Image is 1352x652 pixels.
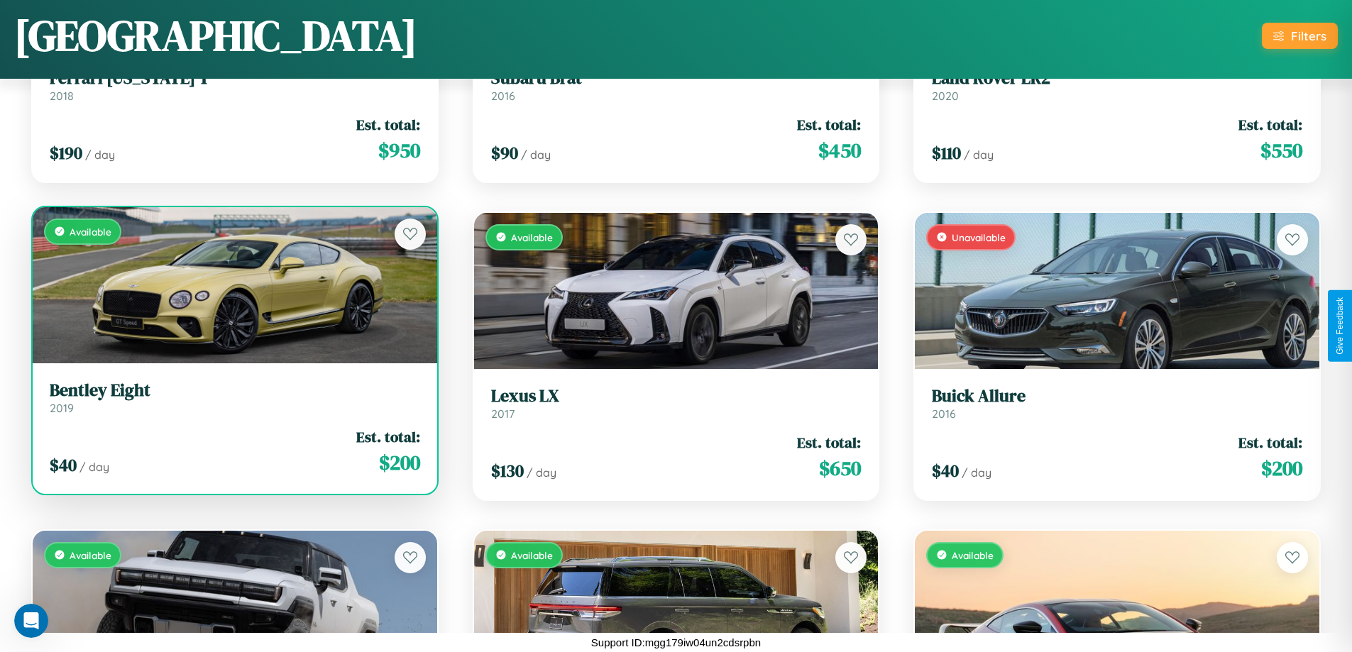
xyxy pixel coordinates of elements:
span: Est. total: [797,432,861,453]
button: Filters [1262,23,1338,49]
span: 2016 [491,89,515,103]
span: / day [521,148,551,162]
span: / day [964,148,994,162]
span: Est. total: [1238,114,1302,135]
span: / day [962,465,991,480]
span: $ 650 [819,454,861,482]
span: Est. total: [1238,432,1302,453]
a: Land Rover LR22020 [932,68,1302,103]
span: $ 200 [1261,454,1302,482]
span: $ 110 [932,141,961,165]
span: Est. total: [797,114,861,135]
span: 2017 [491,407,515,421]
span: 2020 [932,89,959,103]
span: 2019 [50,401,74,415]
h1: [GEOGRAPHIC_DATA] [14,6,417,65]
span: $ 40 [932,459,959,482]
iframe: Intercom live chat [14,604,48,638]
span: / day [79,460,109,474]
h3: Land Rover LR2 [932,68,1302,89]
span: $ 950 [378,136,420,165]
h3: Bentley Eight [50,380,420,401]
h3: Lexus LX [491,386,862,407]
p: Support ID: mgg179iw04un2cdsrpbn [591,633,761,652]
h3: Buick Allure [932,386,1302,407]
span: 2016 [932,407,956,421]
a: Ferrari [US_STATE] T2018 [50,68,420,103]
span: $ 90 [491,141,518,165]
span: $ 40 [50,453,77,477]
span: $ 550 [1260,136,1302,165]
span: Available [70,549,111,561]
span: 2018 [50,89,74,103]
span: Est. total: [356,426,420,447]
a: Lexus LX2017 [491,386,862,421]
a: Buick Allure2016 [932,386,1302,421]
span: / day [85,148,115,162]
span: $ 200 [379,448,420,477]
div: Give Feedback [1335,297,1345,355]
span: Est. total: [356,114,420,135]
div: Filters [1291,28,1326,43]
span: / day [527,465,556,480]
span: Available [511,549,553,561]
span: Available [511,231,553,243]
h3: Subaru Brat [491,68,862,89]
span: Available [952,549,994,561]
span: Available [70,226,111,238]
span: $ 130 [491,459,524,482]
a: Bentley Eight2019 [50,380,420,415]
span: $ 190 [50,141,82,165]
a: Subaru Brat2016 [491,68,862,103]
span: $ 450 [818,136,861,165]
span: Unavailable [952,231,1006,243]
h3: Ferrari [US_STATE] T [50,68,420,89]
